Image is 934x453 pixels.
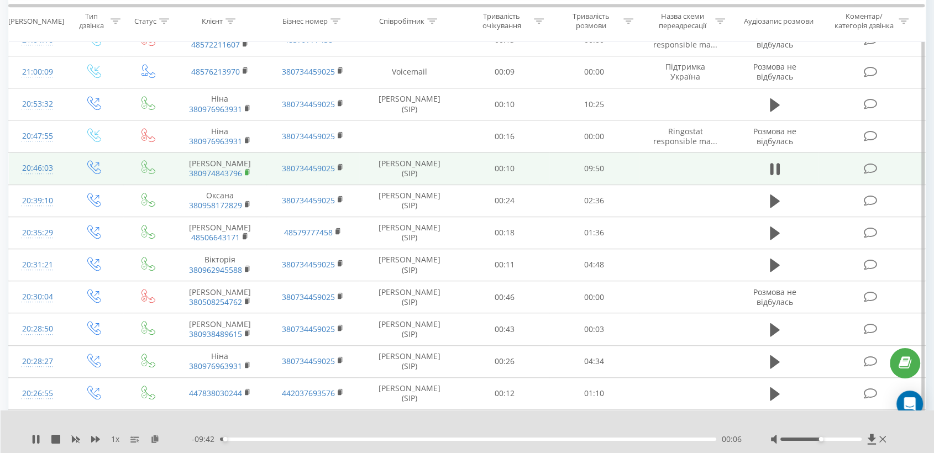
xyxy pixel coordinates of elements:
td: [PERSON_NAME] [174,313,266,345]
td: 04:34 [549,345,639,377]
span: - 09:42 [192,434,220,445]
div: Аудіозапис розмови [744,16,814,25]
a: 380962945588 [189,265,242,275]
td: 01:10 [549,377,639,409]
div: Тип дзвінка [76,12,108,30]
td: [PERSON_NAME] (SIP) [359,409,459,441]
div: 20:31:21 [20,254,55,276]
td: 00:00 [549,120,639,152]
td: Ніна [174,345,266,377]
a: 380734459025 [282,131,335,141]
a: 380734459025 [282,195,335,206]
div: 20:47:55 [20,125,55,147]
td: [PERSON_NAME] (SIP) [359,345,459,377]
td: 10:25 [549,88,639,120]
td: [PERSON_NAME] [174,217,266,249]
div: 21:00:09 [20,61,55,83]
td: 00:09 [460,56,549,88]
div: Співробітник [379,16,424,25]
div: 20:35:29 [20,222,55,244]
a: 380734459025 [282,356,335,366]
div: Клієнт [202,16,223,25]
div: Accessibility label [223,437,227,441]
td: [PERSON_NAME] (SIP) [359,88,459,120]
td: 01:36 [549,217,639,249]
div: 20:28:27 [20,351,55,372]
a: 380734459025 [282,324,335,334]
a: 380938489615 [189,329,242,339]
td: 00:46 [460,281,549,313]
td: 00:10 [460,152,549,185]
a: 380976963931 [189,136,242,146]
td: [PERSON_NAME] (SIP) [359,185,459,217]
span: 1 x [111,434,119,445]
div: 20:26:55 [20,383,55,404]
a: 48506643171 [191,232,240,243]
td: [PERSON_NAME] (SIP) [359,217,459,249]
a: 48572211607 [191,39,240,50]
a: 48576213970 [191,66,240,77]
td: [PERSON_NAME] (SIP) [359,249,459,281]
td: [PERSON_NAME] [174,152,266,185]
a: 380974843796 [189,168,242,178]
div: 20:53:32 [20,93,55,115]
td: 00:16 [460,120,549,152]
a: 442037693576 [282,388,335,398]
td: Оксана [174,185,266,217]
td: 00:26 [460,345,549,377]
span: Ringostat responsible ma... [653,126,717,146]
div: 20:28:50 [20,318,55,340]
td: Voicemail [359,56,459,88]
a: 48579777458 [284,227,333,238]
a: 447838030244 [189,388,242,398]
td: 00:43 [460,313,549,345]
td: [PERSON_NAME] (SIP) [359,281,459,313]
td: [PERSON_NAME] [174,281,266,313]
div: Accessibility label [818,437,823,441]
a: 380734459025 [282,99,335,109]
td: Підтримка Україна [639,56,732,88]
td: 00:24 [460,185,549,217]
span: Розмова не відбулась [753,287,796,307]
td: 00:10 [460,88,549,120]
div: 20:46:03 [20,157,55,179]
td: 00:12 [460,377,549,409]
td: 09:50 [549,152,639,185]
div: [PERSON_NAME] [8,16,64,25]
div: 20:39:10 [20,190,55,212]
td: 00:00 [549,56,639,88]
td: Вікторія [174,249,266,281]
div: Бізнес номер [282,16,328,25]
td: [PERSON_NAME] [174,409,266,441]
div: Статус [134,16,156,25]
a: 380508254762 [189,297,242,307]
span: Розмова не відбулась [753,126,796,146]
a: 380958172829 [189,200,242,210]
td: 00:18 [460,217,549,249]
td: 00:00 [549,281,639,313]
a: 380976963931 [189,104,242,114]
td: Ніна [174,88,266,120]
span: 00:06 [722,434,742,445]
td: 04:48 [549,249,639,281]
a: 380734459025 [282,163,335,173]
div: 20:30:04 [20,286,55,308]
td: [PERSON_NAME] (SIP) [359,152,459,185]
td: 00:00 [549,409,639,441]
span: Розмова не відбулась [753,61,796,82]
div: Коментар/категорія дзвінка [831,12,896,30]
td: Ніна [174,120,266,152]
div: Тривалість розмови [562,12,621,30]
div: Назва схеми переадресації [653,12,712,30]
a: 380734459025 [282,292,335,302]
div: Open Intercom Messenger [896,391,923,417]
td: 00:03 [549,313,639,345]
div: Тривалість очікування [472,12,531,30]
td: [PERSON_NAME] (SIP) [359,313,459,345]
td: 02:36 [549,185,639,217]
td: 00:11 [460,249,549,281]
td: 00:04 [460,409,549,441]
td: [PERSON_NAME] (SIP) [359,377,459,409]
a: 380734459025 [282,66,335,77]
a: 380734459025 [282,259,335,270]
